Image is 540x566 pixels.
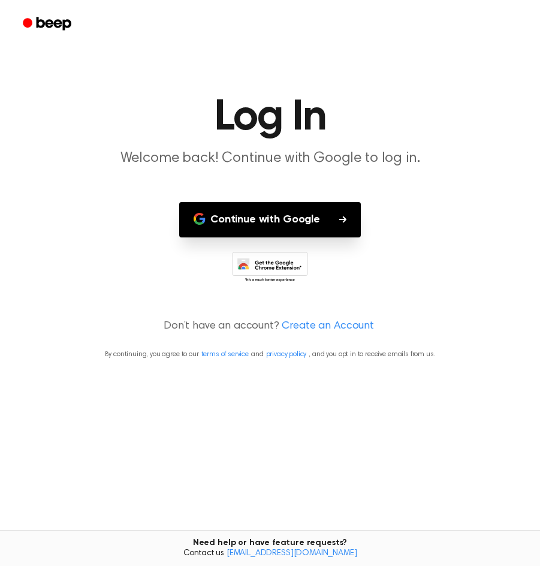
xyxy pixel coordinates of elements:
[14,349,526,360] p: By continuing, you agree to our and , and you opt in to receive emails from us.
[14,96,526,139] h1: Log In
[40,149,500,168] p: Welcome back! Continue with Google to log in.
[227,549,357,558] a: [EMAIL_ADDRESS][DOMAIN_NAME]
[179,202,361,237] button: Continue with Google
[201,351,249,358] a: terms of service
[266,351,307,358] a: privacy policy
[14,13,82,36] a: Beep
[282,318,374,335] a: Create an Account
[14,318,526,335] p: Don’t have an account?
[7,549,533,559] span: Contact us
